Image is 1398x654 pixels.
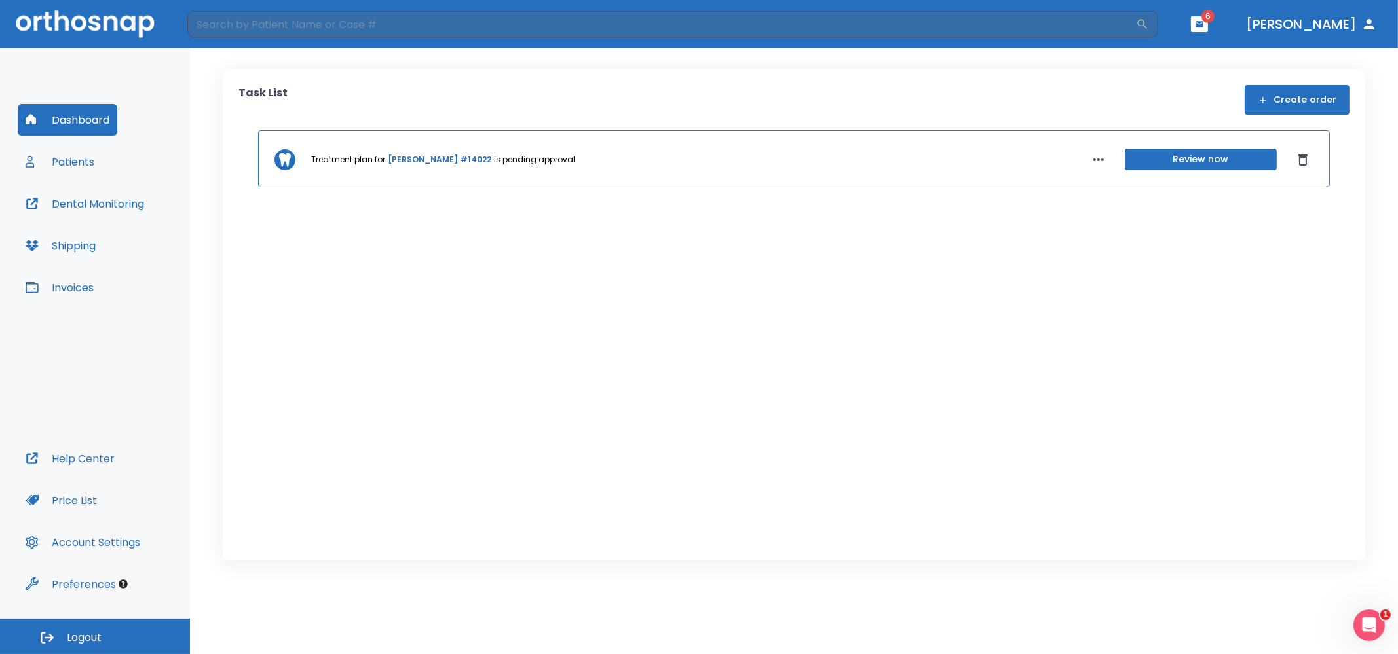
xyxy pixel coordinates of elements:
[1293,149,1313,170] button: Dismiss
[18,272,102,303] button: Invoices
[494,154,575,166] p: is pending approval
[67,630,102,645] span: Logout
[311,154,385,166] p: Treatment plan for
[18,568,124,600] button: Preferences
[1380,609,1391,620] span: 1
[1245,85,1350,115] button: Create order
[16,10,155,37] img: Orthosnap
[1241,12,1382,36] button: [PERSON_NAME]
[18,188,152,219] button: Dental Monitoring
[18,146,102,177] button: Patients
[388,154,491,166] a: [PERSON_NAME] #14022
[1353,609,1385,641] iframe: Intercom live chat
[18,230,104,261] button: Shipping
[18,484,105,516] button: Price List
[117,578,129,590] div: Tooltip anchor
[238,85,288,115] p: Task List
[18,443,123,474] button: Help Center
[187,11,1136,37] input: Search by Patient Name or Case #
[18,104,117,136] button: Dashboard
[1201,10,1215,23] span: 6
[1125,149,1277,170] button: Review now
[18,526,148,558] button: Account Settings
